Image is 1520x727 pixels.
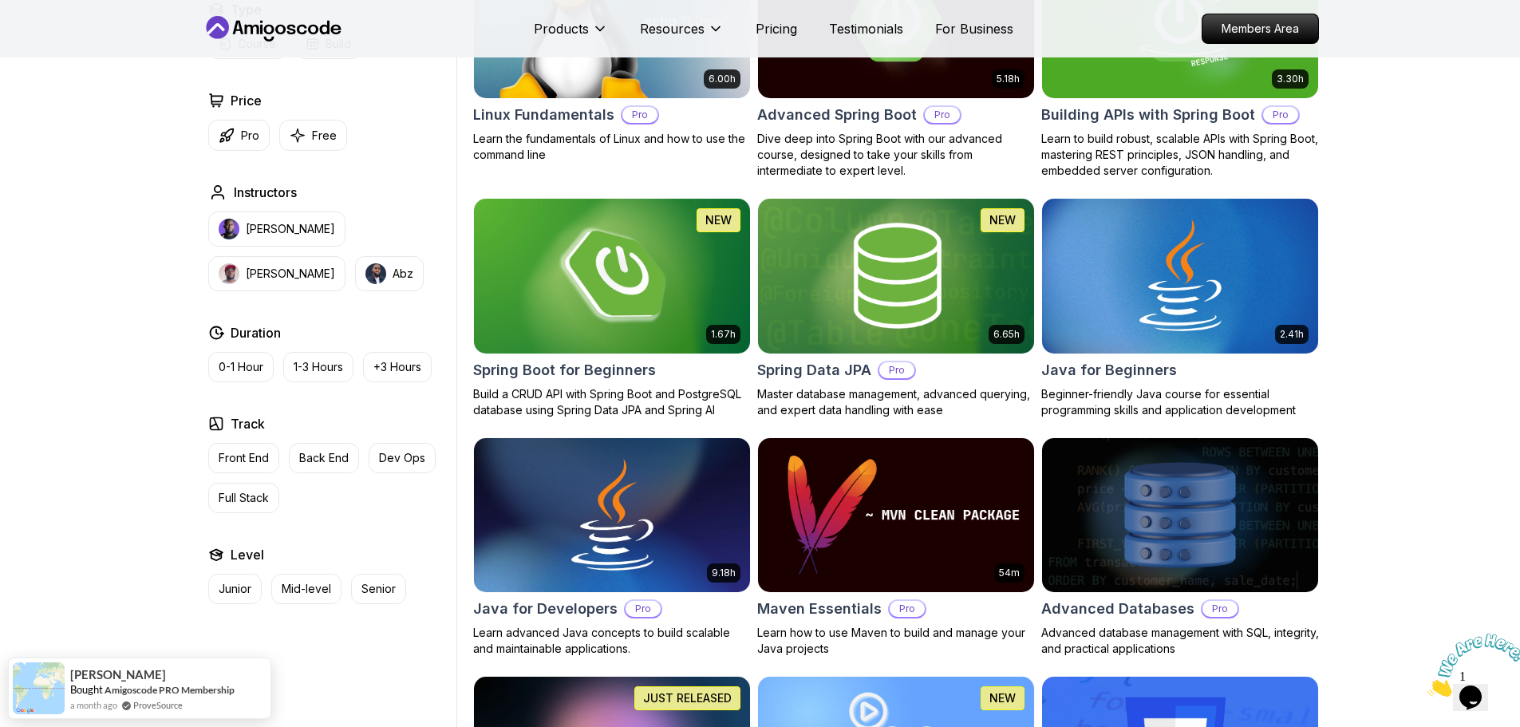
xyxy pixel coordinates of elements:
[640,19,724,51] button: Resources
[282,581,331,597] p: Mid-level
[312,128,337,144] p: Free
[757,598,882,620] h2: Maven Essentials
[1041,359,1177,381] h2: Java for Beginners
[758,199,1034,354] img: Spring Data JPA card
[467,195,756,357] img: Spring Boot for Beginners card
[361,581,396,597] p: Senior
[999,567,1020,579] p: 54m
[70,668,166,682] span: [PERSON_NAME]
[997,73,1020,85] p: 5.18h
[1041,131,1319,179] p: Learn to build robust, scalable APIs with Spring Boot, mastering REST principles, JSON handling, ...
[234,183,297,202] h2: Instructors
[231,414,265,433] h2: Track
[757,359,871,381] h2: Spring Data JPA
[1042,199,1318,354] img: Java for Beginners card
[355,256,424,291] button: instructor imgAbz
[289,443,359,473] button: Back End
[757,104,917,126] h2: Advanced Spring Boot
[622,107,657,123] p: Pro
[393,266,413,282] p: Abz
[379,450,425,466] p: Dev Ops
[757,198,1035,418] a: Spring Data JPA card6.65hNEWSpring Data JPAProMaster database management, advanced querying, and ...
[208,574,262,604] button: Junior
[1421,627,1520,703] iframe: chat widget
[299,450,349,466] p: Back End
[231,323,281,342] h2: Duration
[711,328,736,341] p: 1.67h
[534,19,589,38] p: Products
[373,359,421,375] p: +3 Hours
[705,212,732,228] p: NEW
[1202,601,1238,617] p: Pro
[643,690,732,706] p: JUST RELEASED
[1041,625,1319,657] p: Advanced database management with SQL, integrity, and practical applications
[534,19,608,51] button: Products
[283,352,353,382] button: 1-3 Hours
[473,104,614,126] h2: Linux Fundamentals
[473,437,751,658] a: Java for Developers card9.18hJava for DevelopersProLearn advanced Java concepts to build scalable...
[1263,107,1298,123] p: Pro
[231,545,264,564] h2: Level
[473,625,751,657] p: Learn advanced Java concepts to build scalable and maintainable applications.
[246,266,335,282] p: [PERSON_NAME]
[925,107,960,123] p: Pro
[626,601,661,617] p: Pro
[1041,598,1194,620] h2: Advanced Databases
[640,19,705,38] p: Resources
[208,443,279,473] button: Front End
[712,567,736,579] p: 9.18h
[219,450,269,466] p: Front End
[208,256,345,291] button: instructor img[PERSON_NAME]
[709,73,736,85] p: 6.00h
[219,581,251,597] p: Junior
[989,212,1016,228] p: NEW
[473,359,656,381] h2: Spring Boot for Beginners
[105,684,235,696] a: Amigoscode PRO Membership
[757,437,1035,658] a: Maven Essentials card54mMaven EssentialsProLearn how to use Maven to build and manage your Java p...
[208,211,345,247] button: instructor img[PERSON_NAME]
[757,625,1035,657] p: Learn how to use Maven to build and manage your Java projects
[1041,198,1319,418] a: Java for Beginners card2.41hJava for BeginnersBeginner-friendly Java course for essential program...
[219,490,269,506] p: Full Stack
[363,352,432,382] button: +3 Hours
[474,438,750,593] img: Java for Developers card
[758,438,1034,593] img: Maven Essentials card
[829,19,903,38] a: Testimonials
[365,263,386,284] img: instructor img
[133,698,183,712] a: ProveSource
[993,328,1020,341] p: 6.65h
[241,128,259,144] p: Pro
[757,131,1035,179] p: Dive deep into Spring Boot with our advanced course, designed to take your skills from intermedia...
[473,198,751,418] a: Spring Boot for Beginners card1.67hNEWSpring Boot for BeginnersBuild a CRUD API with Spring Boot ...
[246,221,335,237] p: [PERSON_NAME]
[757,386,1035,418] p: Master database management, advanced querying, and expert data handling with ease
[219,263,239,284] img: instructor img
[219,219,239,239] img: instructor img
[13,662,65,714] img: provesource social proof notification image
[70,698,117,712] span: a month ago
[6,6,105,69] img: Chat attention grabber
[890,601,925,617] p: Pro
[473,598,618,620] h2: Java for Developers
[1041,437,1319,658] a: Advanced Databases cardAdvanced DatabasesProAdvanced database management with SQL, integrity, and...
[1041,386,1319,418] p: Beginner-friendly Java course for essential programming skills and application development
[294,359,343,375] p: 1-3 Hours
[989,690,1016,706] p: NEW
[1202,14,1319,44] a: Members Area
[1042,438,1318,593] img: Advanced Databases card
[1280,328,1304,341] p: 2.41h
[208,483,279,513] button: Full Stack
[231,91,262,110] h2: Price
[1277,73,1304,85] p: 3.30h
[6,6,13,20] span: 1
[935,19,1013,38] a: For Business
[756,19,797,38] a: Pricing
[351,574,406,604] button: Senior
[219,359,263,375] p: 0-1 Hour
[271,574,342,604] button: Mid-level
[208,352,274,382] button: 0-1 Hour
